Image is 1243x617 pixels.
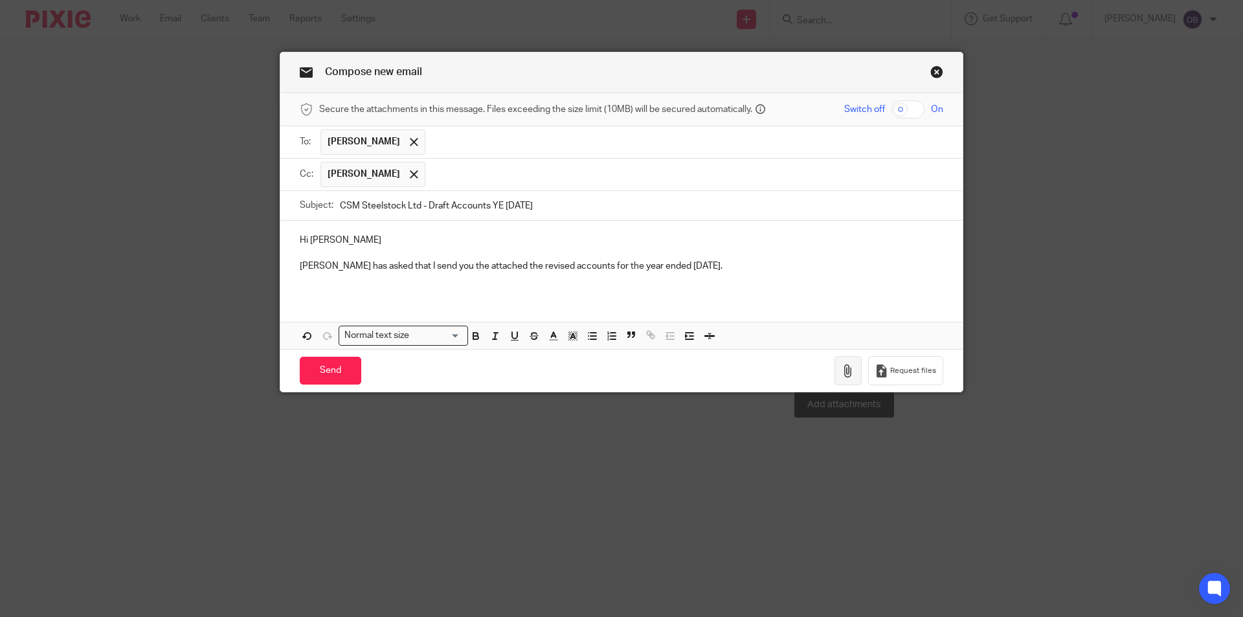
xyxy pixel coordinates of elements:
[342,329,412,342] span: Normal text size
[300,199,333,212] label: Subject:
[300,357,361,385] input: Send
[319,103,752,116] span: Secure the attachments in this message. Files exceeding the size limit (10MB) will be secured aut...
[890,366,936,376] span: Request files
[300,135,314,148] label: To:
[844,103,885,116] span: Switch off
[339,326,468,346] div: Search for option
[931,103,943,116] span: On
[328,168,400,181] span: [PERSON_NAME]
[300,234,943,247] p: Hi [PERSON_NAME]
[300,260,943,273] p: [PERSON_NAME] has asked that I send you the attached the revised accounts for the year ended [DATE].
[930,65,943,83] a: Close this dialog window
[868,356,943,385] button: Request files
[325,67,422,77] span: Compose new email
[414,329,460,342] input: Search for option
[328,135,400,148] span: [PERSON_NAME]
[300,168,314,181] label: Cc:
